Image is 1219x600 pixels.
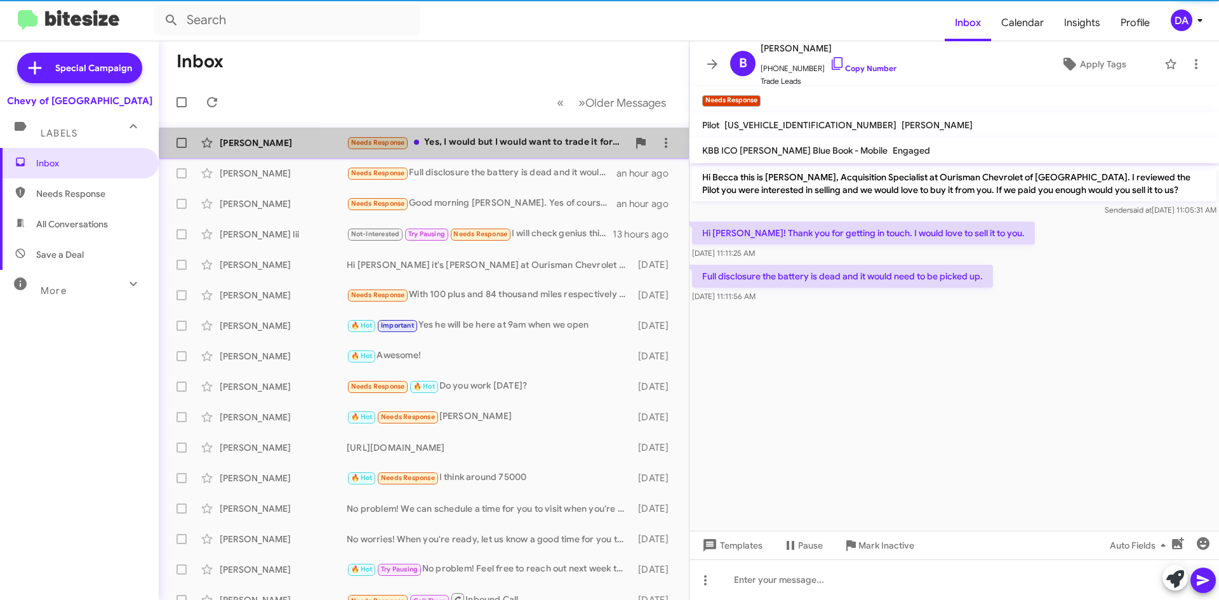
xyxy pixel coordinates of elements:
span: Pilot [702,119,719,131]
div: [DATE] [632,563,679,576]
span: Needs Response [351,138,405,147]
div: [PERSON_NAME] [347,410,632,424]
div: No worries! When you're ready, let us know a good time for you to visit. We’d love to help you fi... [347,533,632,545]
span: 🔥 Hot [351,413,373,421]
nav: Page navigation example [550,90,674,116]
span: 🔥 Hot [351,565,373,573]
a: Inbox [945,4,991,41]
span: Important [381,321,414,330]
span: [PHONE_NUMBER] [761,56,896,75]
div: [DATE] [632,350,679,363]
span: 🔥 Hot [351,474,373,482]
div: [PERSON_NAME] [220,441,347,454]
span: Not-Interested [351,230,400,238]
div: [DATE] [632,502,679,515]
span: 🔥 Hot [351,352,373,360]
span: Mark Inactive [858,534,914,557]
span: KBB ICO [PERSON_NAME] Blue Book - Mobile [702,145,888,156]
div: No problem! Feel free to reach out next week to schedule a time for your visit. I look forward to... [347,562,632,577]
div: Do you work [DATE]? [347,379,632,394]
div: [DATE] [632,533,679,545]
div: 13 hours ago [613,228,679,241]
small: Needs Response [702,95,761,107]
span: Apply Tags [1080,53,1126,76]
span: Older Messages [585,96,666,110]
div: [DATE] [632,289,679,302]
span: Engaged [893,145,930,156]
div: an hour ago [616,167,679,180]
a: Profile [1110,4,1160,41]
button: Auto Fields [1100,534,1181,557]
div: Awesome! [347,349,632,363]
span: Needs Response [351,291,405,299]
div: With 100 plus and 84 thousand miles respectively ,haw ca. You offer [347,288,632,302]
div: [DATE] [632,380,679,393]
div: [DATE] [632,411,679,423]
div: [DATE] [632,472,679,484]
span: Labels [41,128,77,139]
span: Save a Deal [36,248,84,261]
span: Needs Response [381,474,435,482]
div: [URL][DOMAIN_NAME] [347,441,632,454]
div: [PERSON_NAME] [220,137,347,149]
div: [PERSON_NAME] Iii [220,228,347,241]
h1: Inbox [177,51,223,72]
span: [US_VEHICLE_IDENTIFICATION_NUMBER] [724,119,896,131]
span: [DATE] 11:11:25 AM [692,248,755,258]
div: Good morning [PERSON_NAME]. Yes of course. What's the best you can do? Thanks. [347,196,616,211]
span: Try Pausing [408,230,445,238]
div: [PERSON_NAME] [220,472,347,484]
div: [PERSON_NAME] [220,319,347,332]
button: Mark Inactive [833,534,924,557]
span: Auto Fields [1110,534,1171,557]
div: Full disclosure the battery is dead and it would need to be picked up. [347,166,616,180]
span: More [41,285,67,297]
div: Yes he will be here at 9am when we open [347,318,632,333]
div: [PERSON_NAME] [220,289,347,302]
p: Full disclosure the battery is dead and it would need to be picked up. [692,265,993,288]
button: Next [571,90,674,116]
span: 🔥 Hot [351,321,373,330]
div: [DATE] [632,258,679,271]
a: Insights [1054,4,1110,41]
div: [PERSON_NAME] [220,167,347,180]
p: Hi [PERSON_NAME]! Thank you for getting in touch. I would love to sell it to you. [692,222,1035,244]
span: Needs Response [351,169,405,177]
span: [DATE] 11:11:56 AM [692,291,756,301]
div: [PERSON_NAME] [220,258,347,271]
div: [PERSON_NAME] [220,533,347,545]
span: B [739,53,747,74]
span: Try Pausing [381,565,418,573]
button: Pause [773,534,833,557]
div: [DATE] [632,441,679,454]
button: Templates [689,534,773,557]
span: Needs Response [381,413,435,421]
span: Templates [700,534,763,557]
span: [PERSON_NAME] [902,119,973,131]
span: Needs Response [453,230,507,238]
div: [PERSON_NAME] [220,197,347,210]
div: DA [1171,10,1192,31]
a: Copy Number [830,63,896,73]
input: Search [154,5,420,36]
div: Hi [PERSON_NAME] it's [PERSON_NAME] at Ourisman Chevrolet of [GEOGRAPHIC_DATA]. Just wanted to fo... [347,258,632,271]
div: [DATE] [632,319,679,332]
div: [PERSON_NAME] [220,350,347,363]
span: Needs Response [351,199,405,208]
button: Apply Tags [1028,53,1158,76]
button: DA [1160,10,1205,31]
span: Needs Response [36,187,144,200]
div: [PERSON_NAME] [220,411,347,423]
div: I will check genius this week [347,227,613,241]
a: Calendar [991,4,1054,41]
span: said at [1129,205,1152,215]
span: 🔥 Hot [413,382,435,390]
span: All Conversations [36,218,108,230]
div: an hour ago [616,197,679,210]
div: [PERSON_NAME] [220,502,347,515]
span: « [557,95,564,110]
